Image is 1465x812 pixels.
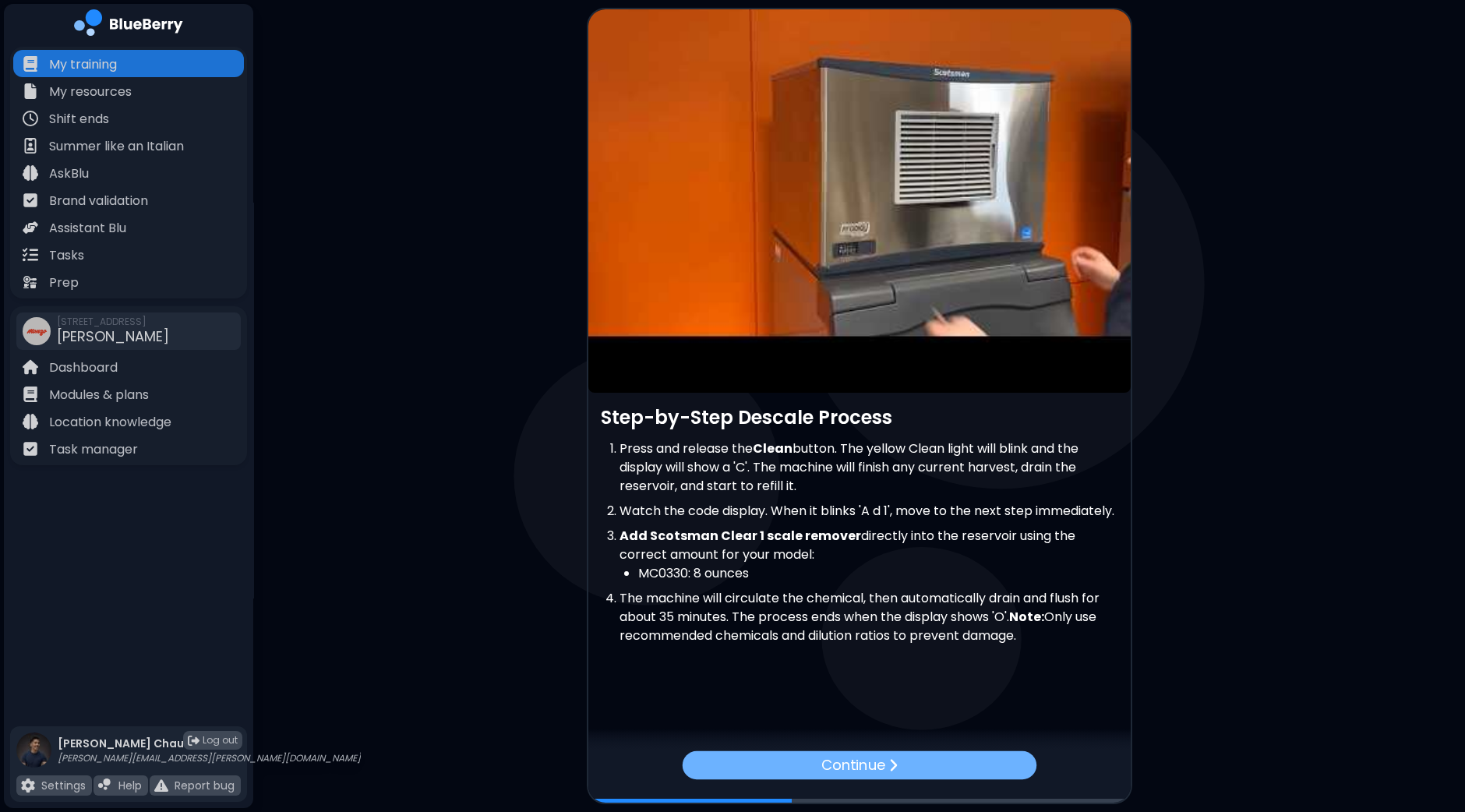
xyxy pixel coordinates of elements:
span: [PERSON_NAME] [57,327,169,346]
img: file icon [21,778,35,793]
img: file icon [23,441,38,457]
img: logout [188,735,199,747]
img: file icon [154,778,168,793]
img: file icon [23,165,38,181]
p: Summer like an Italian [49,137,184,156]
p: Modules & plans [49,386,149,404]
span: [STREET_ADDRESS] [57,316,169,328]
li: Watch the code display. When it blinks 'A d 1', move to the next step immediately. [620,502,1118,521]
img: file icon [23,387,38,402]
p: Settings [41,778,86,793]
img: file icon [23,138,38,154]
img: file icon [23,111,38,126]
strong: Clean [753,440,793,457]
p: Dashboard [49,358,118,377]
strong: Add Scotsman Clear 1 scale remover [620,527,861,545]
img: company logo [74,9,183,41]
img: file icon [23,220,38,235]
p: Brand validation [49,192,148,210]
p: [PERSON_NAME][EMAIL_ADDRESS][PERSON_NAME][DOMAIN_NAME] [58,752,361,764]
img: file icon [23,192,38,208]
p: My training [49,55,117,74]
p: [PERSON_NAME] Chau [58,736,361,750]
p: Shift ends [49,110,109,129]
img: file icon [23,359,38,375]
img: file icon [23,414,38,429]
li: MC0330: 8 ounces [638,564,1118,583]
strong: Note: [1009,608,1044,626]
p: Tasks [49,246,84,265]
span: Log out [203,734,238,747]
p: Help [118,778,142,793]
img: file icon [23,56,38,72]
p: Prep [49,274,79,292]
p: Continue [821,754,885,775]
img: profile photo [16,733,51,783]
img: file icon [23,83,38,99]
h3: Step-by-Step Descale Process [601,405,1118,429]
img: file icon [23,247,38,263]
li: The machine will circulate the chemical, then automatically drain and flush for about 35 minutes.... [620,589,1118,645]
p: Task manager [49,440,138,459]
p: Location knowledge [49,413,171,432]
p: My resources [49,83,132,101]
li: Press and release the button. The yellow Clean light will blink and the display will show a 'C'. ... [620,440,1118,496]
li: directly into the reservoir using the correct amount for your model: [620,527,1118,583]
p: Report bug [175,778,235,793]
img: file icon [888,757,897,772]
img: file icon [98,778,112,793]
p: Assistant Blu [49,219,126,238]
img: company thumbnail [23,317,51,345]
p: AskBlu [49,164,89,183]
img: file icon [23,274,38,290]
